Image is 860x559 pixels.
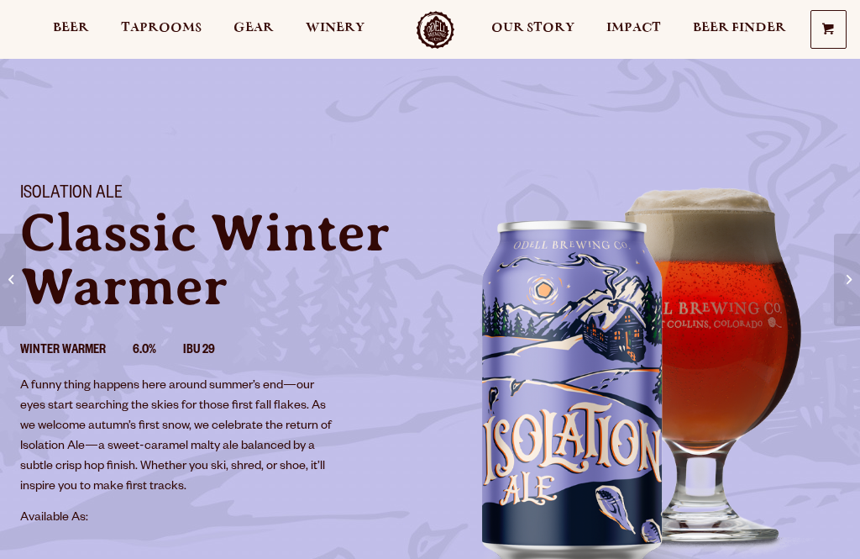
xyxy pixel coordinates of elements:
[110,11,212,49] a: Taprooms
[606,21,661,34] span: Impact
[133,340,183,362] li: 6.0%
[306,21,364,34] span: Winery
[20,340,133,362] li: Winter Warmer
[693,21,786,34] span: Beer Finder
[20,206,410,314] p: Classic Winter Warmer
[223,11,285,49] a: Gear
[595,11,672,49] a: Impact
[20,509,410,529] p: Available As:
[42,11,100,49] a: Beer
[20,377,332,498] p: A funny thing happens here around summer’s end—our eyes start searching the skies for those first...
[682,11,797,49] a: Beer Finder
[53,21,89,34] span: Beer
[404,11,467,49] a: Odell Home
[121,21,202,34] span: Taprooms
[183,340,242,362] li: IBU 29
[20,184,410,206] h1: Isolation Ale
[480,11,585,49] a: Our Story
[491,21,574,34] span: Our Story
[295,11,375,49] a: Winery
[233,21,274,34] span: Gear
